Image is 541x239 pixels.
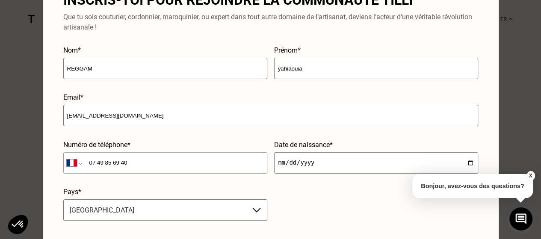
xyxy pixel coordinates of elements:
[526,171,535,180] button: X
[274,141,478,149] label: Date de naissance*
[63,58,267,79] input: Nom
[63,93,478,101] label: Email*
[63,188,267,196] label: Pays*
[63,12,478,32] p: Que tu sois couturier, cordonnier, maroquinier, ou expert dans tout autre domaine de l‘artisanat,...
[274,46,478,54] label: Prénom*
[274,58,478,79] input: Prénom
[251,205,262,215] img: Dropdown Arrow
[412,174,533,198] p: Bonjour, avez-vous des questions?
[274,152,478,174] input: 01/01/1990
[63,141,267,149] label: Numéro de téléphone*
